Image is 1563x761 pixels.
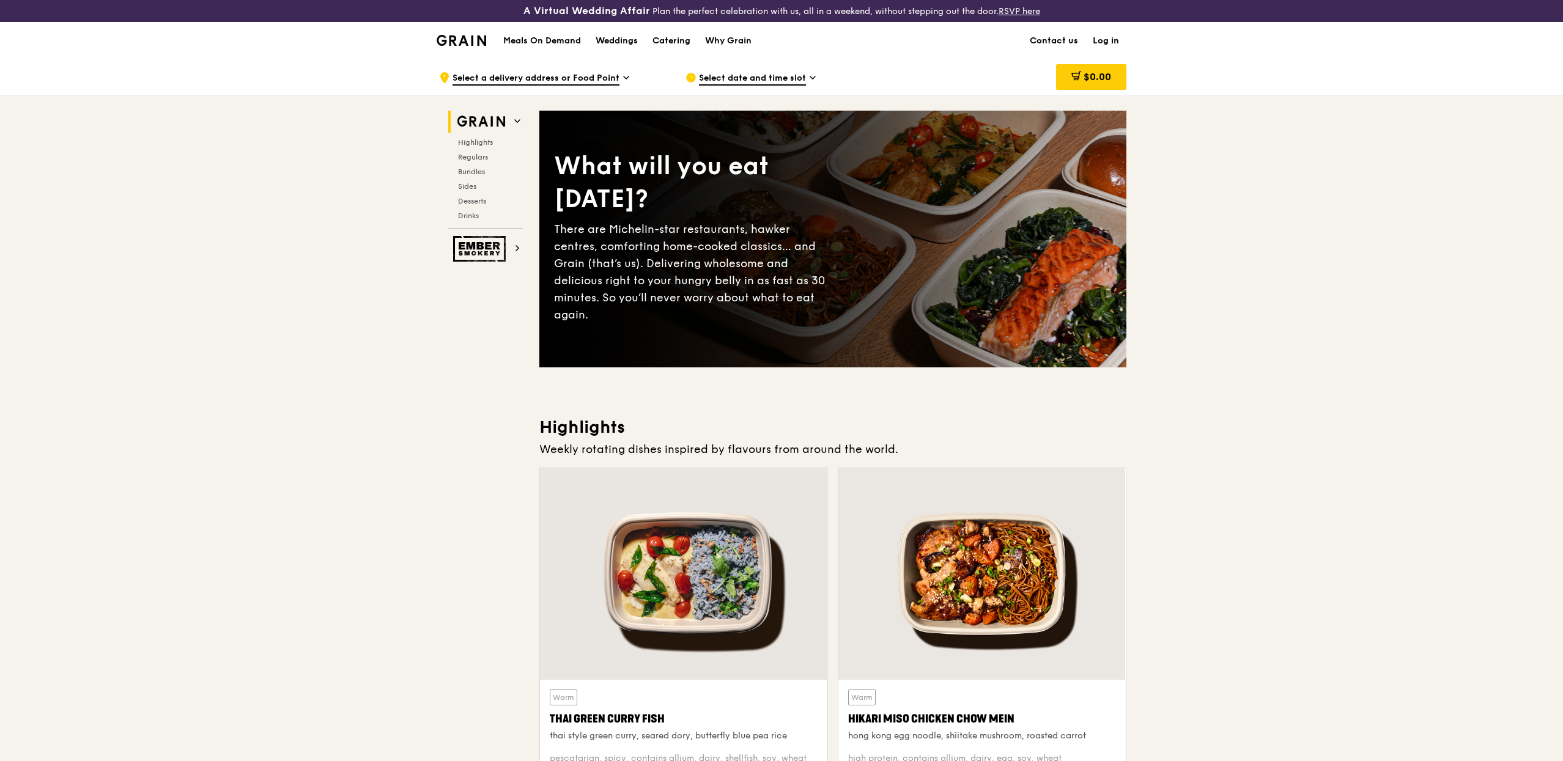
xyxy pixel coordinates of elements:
h3: A Virtual Wedding Affair [523,5,650,17]
img: Ember Smokery web logo [453,236,509,262]
div: thai style green curry, seared dory, butterfly blue pea rice [550,730,818,742]
a: GrainGrain [437,21,486,58]
a: Catering [645,23,698,59]
h1: Meals On Demand [503,35,581,47]
div: What will you eat [DATE]? [554,150,833,216]
span: Select a delivery address or Food Point [453,72,619,86]
img: Grain [437,35,486,46]
div: Weddings [596,23,638,59]
div: hong kong egg noodle, shiitake mushroom, roasted carrot [848,730,1116,742]
div: Warm [550,689,577,705]
div: Catering [652,23,690,59]
a: Weddings [588,23,645,59]
span: Bundles [458,167,485,176]
div: Thai Green Curry Fish [550,710,818,727]
img: Grain web logo [453,111,509,133]
div: Why Grain [705,23,752,59]
div: Warm [848,689,876,705]
a: RSVP here [999,6,1040,17]
span: $0.00 [1084,71,1111,83]
span: Regulars [458,153,488,161]
span: Drinks [458,211,479,220]
span: Desserts [458,197,486,205]
span: Highlights [458,138,493,147]
a: Contact us [1022,23,1085,59]
div: Hikari Miso Chicken Chow Mein [848,710,1116,727]
div: Plan the perfect celebration with us, all in a weekend, without stepping out the door. [429,5,1134,17]
div: There are Michelin-star restaurants, hawker centres, comforting home-cooked classics… and Grain (... [554,221,833,323]
span: Select date and time slot [699,72,806,86]
h3: Highlights [539,416,1126,438]
a: Why Grain [698,23,759,59]
div: Weekly rotating dishes inspired by flavours from around the world. [539,441,1126,458]
a: Log in [1085,23,1126,59]
span: Sides [458,182,476,191]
